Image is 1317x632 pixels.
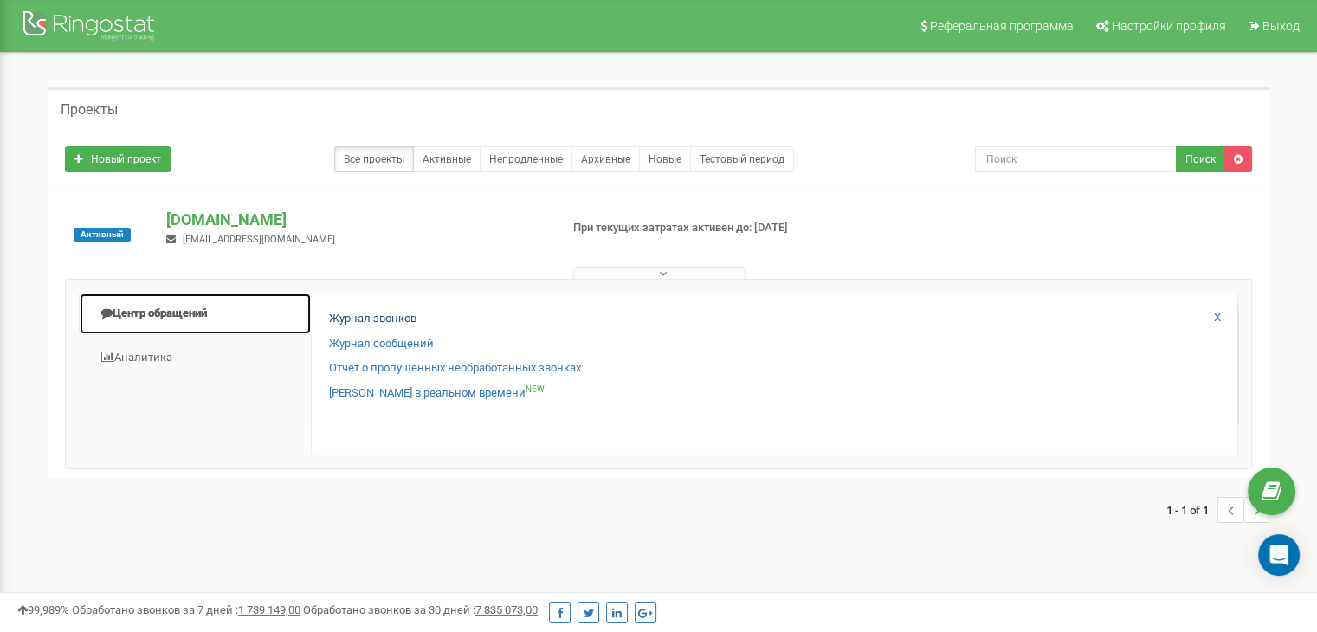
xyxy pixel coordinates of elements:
sup: NEW [526,384,545,394]
a: X [1214,310,1221,326]
span: Активный [74,228,131,242]
p: При текущих затратах активен до: [DATE] [573,220,850,236]
span: 1 - 1 of 1 [1166,497,1217,523]
input: Поиск [975,146,1177,172]
a: [PERSON_NAME] в реальном времениNEW [329,385,545,402]
span: Реферальная программа [930,19,1074,33]
span: Обработано звонков за 30 дней : [303,603,538,616]
span: Обработано звонков за 7 дней : [72,603,300,616]
a: Все проекты [334,146,414,172]
h5: Проекты [61,102,118,118]
a: Непродленные [480,146,572,172]
span: Выход [1262,19,1300,33]
a: Активные [413,146,481,172]
a: Архивные [571,146,640,172]
u: 1 739 149,00 [238,603,300,616]
a: Отчет о пропущенных необработанных звонках [329,360,581,377]
a: Центр обращений [79,293,312,335]
a: Новый проект [65,146,171,172]
span: [EMAIL_ADDRESS][DOMAIN_NAME] [183,234,335,245]
div: Open Intercom Messenger [1258,534,1300,576]
span: Настройки профиля [1112,19,1226,33]
a: Новые [639,146,691,172]
a: Журнал сообщений [329,336,434,352]
nav: ... [1166,480,1269,540]
u: 7 835 073,00 [475,603,538,616]
button: Поиск [1176,146,1225,172]
span: 99,989% [17,603,69,616]
a: Журнал звонков [329,311,416,327]
p: [DOMAIN_NAME] [166,209,545,231]
a: Аналитика [79,337,312,379]
a: Тестовый период [690,146,794,172]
